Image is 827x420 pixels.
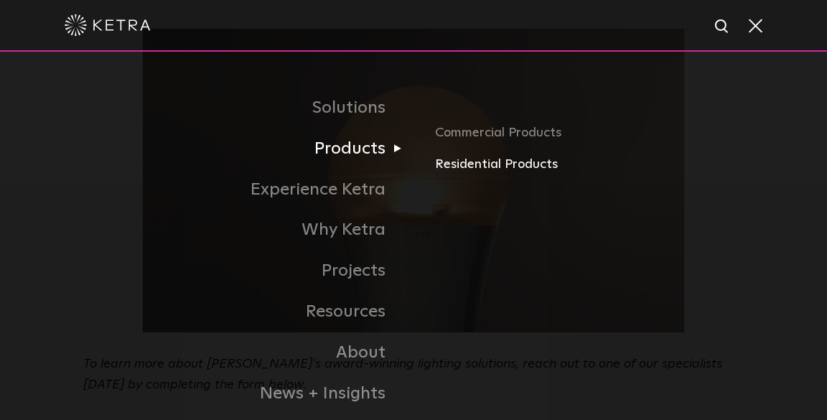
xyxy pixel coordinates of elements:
a: Solutions [76,88,413,129]
a: Experience Ketra [76,169,413,210]
a: About [76,332,413,373]
a: Products [76,129,413,169]
a: Commercial Products [435,123,751,154]
a: News + Insights [76,373,413,414]
a: Why Ketra [76,210,413,251]
img: ketra-logo-2019-white [65,14,151,36]
a: Resources [76,291,413,332]
a: Projects [76,251,413,291]
a: Residential Products [435,154,751,175]
img: search icon [714,18,732,36]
